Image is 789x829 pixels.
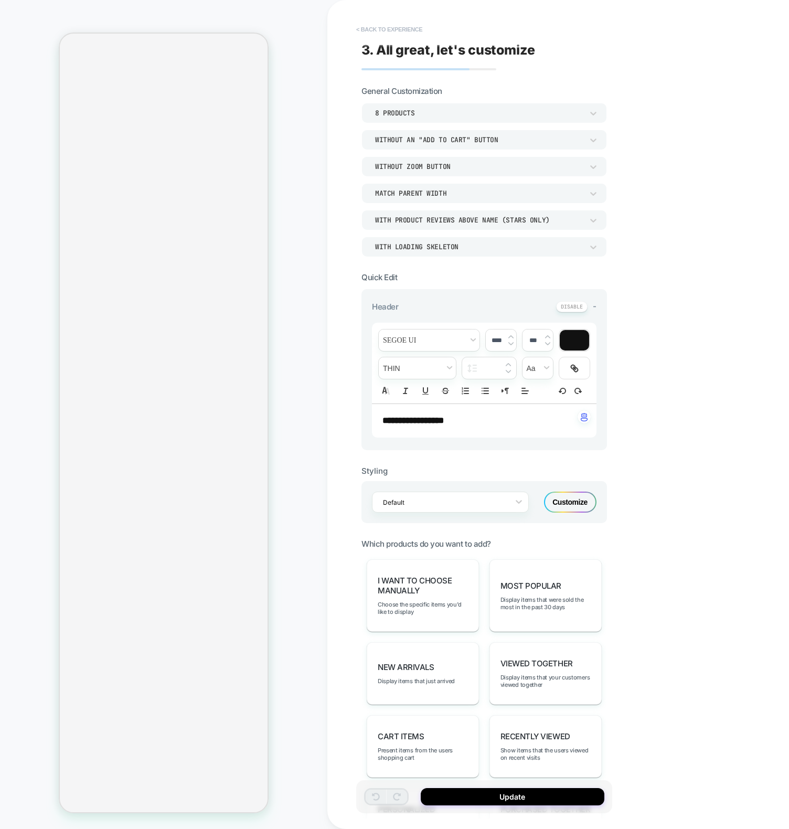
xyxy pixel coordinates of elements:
[545,335,550,339] img: up
[378,601,468,615] span: Choose the specific items you'd like to display
[378,662,434,672] span: New Arrivals
[375,189,583,198] div: Match Parent Width
[458,385,473,397] button: Ordered list
[375,162,583,171] div: Without Zoom Button
[378,747,468,761] span: Present items from the users shopping cart
[500,731,570,741] span: Recently Viewed
[500,747,591,761] span: Show items that the users viewed on recent visits
[378,731,424,741] span: Cart Items
[545,342,550,346] img: down
[421,788,604,805] button: Update
[378,677,455,685] span: Display items that just arrived
[398,385,413,397] button: Italic
[361,272,397,282] span: Quick Edit
[361,466,607,476] div: Styling
[593,301,596,311] span: -
[500,581,561,591] span: Most Popular
[361,42,535,58] span: 3. All great, let's customize
[500,674,591,688] span: Display items that your customers viewed together
[498,385,513,397] button: Right to Left
[375,109,583,118] div: 8 Products
[379,357,456,379] span: fontWeight
[372,302,398,312] span: Header
[467,364,477,373] img: line height
[379,330,479,351] span: font
[508,342,514,346] img: down
[500,658,573,668] span: Viewed Together
[518,385,532,397] span: Align
[361,539,491,549] span: Which products do you want to add?
[361,86,442,96] span: General Customization
[581,413,588,421] img: edit with ai
[418,385,433,397] button: Underline
[375,242,583,251] div: WITH LOADING SKELETON
[351,21,428,38] button: < Back to experience
[523,357,553,379] span: transform
[378,576,468,596] span: I want to choose manually
[506,369,511,374] img: down
[375,135,583,144] div: Without an "add to cart" button
[500,596,591,611] span: Display items that were sold the most in the past 30 days
[508,335,514,339] img: up
[375,216,583,225] div: With Product Reviews Above Name (Stars Only)
[478,385,493,397] button: Bullet list
[506,363,511,367] img: up
[438,385,453,397] button: Strike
